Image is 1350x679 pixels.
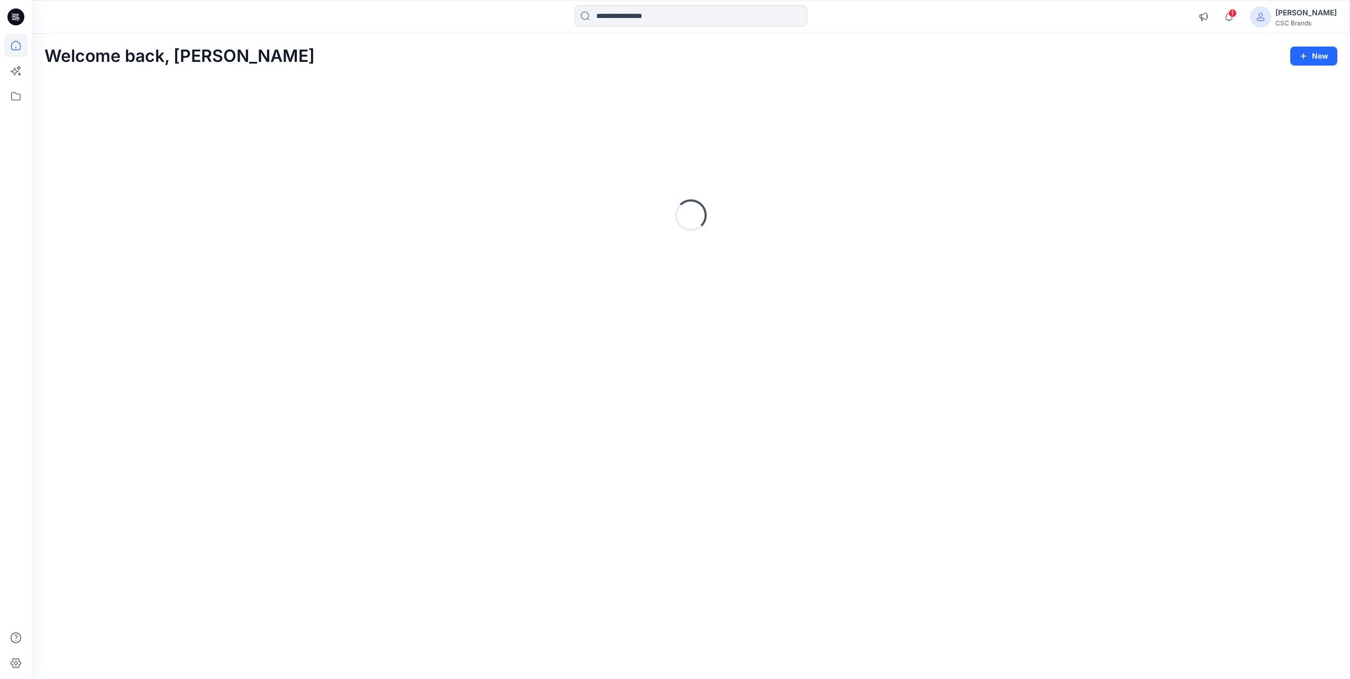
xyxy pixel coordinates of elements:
[44,47,315,66] h2: Welcome back, [PERSON_NAME]
[1275,6,1337,19] div: [PERSON_NAME]
[1228,9,1237,17] span: 1
[1275,19,1337,27] div: CSC Brands
[1290,47,1337,66] button: New
[1256,13,1265,21] svg: avatar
